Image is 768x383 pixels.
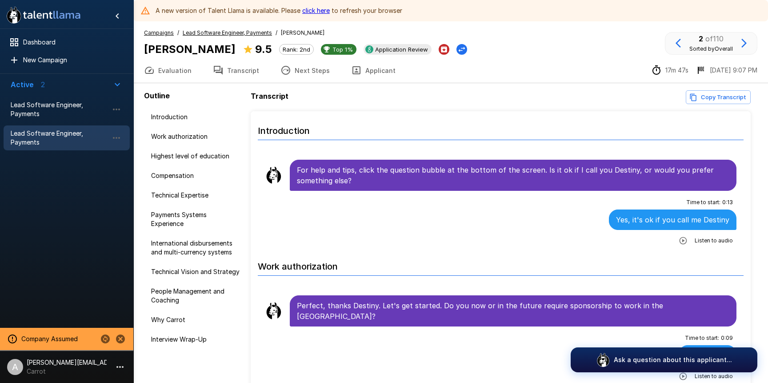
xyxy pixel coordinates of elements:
[696,65,757,76] div: The date and time when the interview was completed
[144,283,247,308] div: People Management and Coaching
[151,171,240,180] span: Compensation
[365,45,373,53] img: greenhouse_logo.jpeg
[183,29,272,36] u: Lead Software Engineer, Payments
[340,58,406,83] button: Applicant
[372,46,432,53] span: Application Review
[329,46,356,53] span: Top 1%
[151,210,240,228] span: Payments Systems Experience
[258,117,744,140] h6: Introduction
[614,355,732,364] p: Ask a question about this applicant...
[689,45,733,52] span: Sorted by Overall
[258,252,744,276] h6: Work authorization
[695,372,733,381] span: Listen to audio
[144,168,247,184] div: Compensation
[710,66,757,75] p: [DATE] 9:07 PM
[722,198,733,207] span: 0 : 13
[151,315,240,324] span: Why Carrot
[297,165,729,186] p: For help and tips, click the question bubble at the bottom of the screen. Is it ok if I call you ...
[280,46,313,53] span: Rank: 2nd
[144,91,170,100] b: Outline
[151,287,240,305] span: People Management and Coaching
[133,58,202,83] button: Evaluation
[270,58,340,83] button: Next Steps
[144,29,174,36] u: Campaigns
[686,198,720,207] span: Time to start :
[151,335,240,344] span: Interview Wrap-Up
[144,312,247,328] div: Why Carrot
[255,43,272,56] b: 9.5
[251,92,288,101] b: Transcript
[144,264,247,280] div: Technical Vision and Strategy
[695,236,733,245] span: Listen to audio
[144,187,247,203] div: Technical Expertise
[364,44,432,55] div: View profile in Greenhouse
[265,302,283,320] img: llama_clean.png
[202,58,270,83] button: Transcript
[151,132,240,141] span: Work authorization
[151,113,240,121] span: Introduction
[721,334,733,343] span: 0 : 09
[151,267,240,276] span: Technical Vision and Strategy
[651,65,688,76] div: The time between starting and completing the interview
[439,44,449,55] button: Archive Applicant
[665,66,688,75] p: 17m 47s
[144,129,247,145] div: Work authorization
[144,207,247,232] div: Payments Systems Experience
[144,148,247,164] div: Highest level of education
[151,191,240,200] span: Technical Expertise
[156,3,402,19] div: A new version of Talent Llama is available. Please to refresh your browser
[297,300,729,322] p: Perfect, thanks Destiny. Let's get started. Do you now or in the future require sponsorship to wo...
[144,331,247,347] div: Interview Wrap-Up
[685,334,719,343] span: Time to start :
[596,353,610,367] img: logo_glasses@2x.png
[456,44,467,55] button: Change Stage
[144,235,247,260] div: International disbursements and multi-currency systems
[281,28,324,37] span: [PERSON_NAME]
[151,152,240,161] span: Highest level of education
[265,166,283,184] img: llama_clean.png
[302,7,330,14] a: click here
[699,34,703,43] b: 2
[705,34,724,43] span: of 110
[151,239,240,257] span: International disbursements and multi-currency systems
[144,109,247,125] div: Introduction
[571,347,757,372] button: Ask a question about this applicant...
[144,43,236,56] b: [PERSON_NAME]
[276,28,277,37] span: /
[686,90,751,104] button: Copy transcript
[616,214,729,225] p: Yes, it's ok if you call me Destiny
[177,28,179,37] span: /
